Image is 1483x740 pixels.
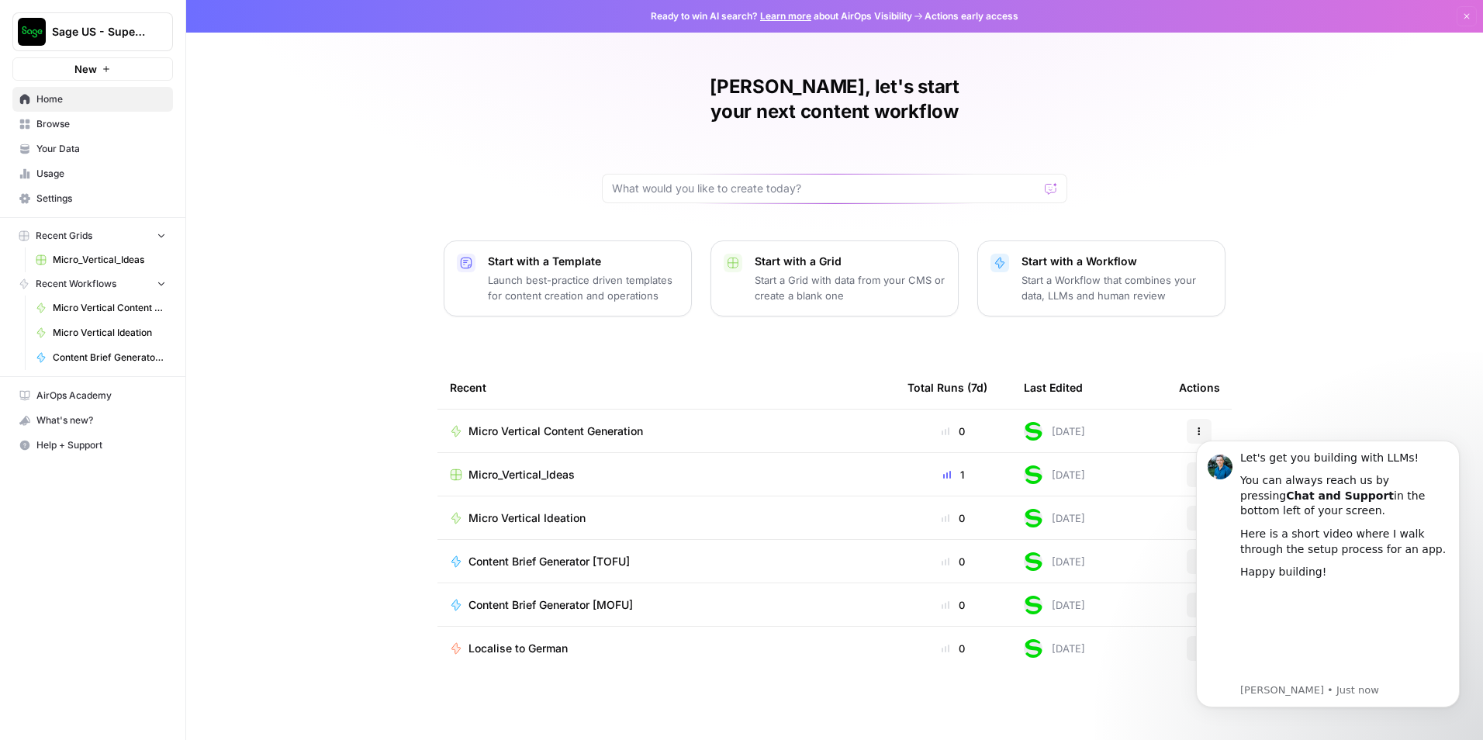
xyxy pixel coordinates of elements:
span: Content Brief Generator [TOFU] [53,351,166,365]
span: Ready to win AI search? about AirOps Visibility [651,9,912,23]
div: What's new? [13,409,172,432]
span: Settings [36,192,166,206]
span: Help + Support [36,438,166,452]
p: Start a Workflow that combines your data, LLMs and human review [1022,272,1212,303]
a: Micro Vertical Content Generation [29,296,173,320]
span: Recent Workflows [36,277,116,291]
div: 0 [907,554,999,569]
div: Actions [1179,366,1220,409]
a: Content Brief Generator [MOFU] [450,597,883,613]
a: Settings [12,186,173,211]
button: What's new? [12,408,173,433]
button: Start with a GridStart a Grid with data from your CMS or create a blank one [710,240,959,316]
img: 2tjdtbkr969jgkftgy30i99suxv9 [1024,639,1042,658]
a: Your Data [12,137,173,161]
p: Start a Grid with data from your CMS or create a blank one [755,272,945,303]
span: Micro_Vertical_Ideas [468,467,575,482]
a: Home [12,87,173,112]
span: Content Brief Generator [TOFU] [468,554,630,569]
div: [DATE] [1024,422,1085,441]
a: Usage [12,161,173,186]
img: Sage US - Super Marketer Logo [18,18,46,46]
a: Micro Vertical Ideation [29,320,173,345]
div: 0 [907,597,999,613]
button: New [12,57,173,81]
div: 0 [907,510,999,526]
div: Total Runs (7d) [907,366,987,409]
span: Usage [36,167,166,181]
img: 2tjdtbkr969jgkftgy30i99suxv9 [1024,465,1042,484]
div: Last Edited [1024,366,1083,409]
span: AirOps Academy [36,389,166,403]
div: [DATE] [1024,552,1085,571]
button: Recent Workflows [12,272,173,296]
p: Launch best-practice driven templates for content creation and operations [488,272,679,303]
button: Start with a WorkflowStart a Workflow that combines your data, LLMs and human review [977,240,1225,316]
span: Micro Vertical Content Generation [468,424,643,439]
div: [DATE] [1024,509,1085,527]
div: 0 [907,424,999,439]
div: Recent [450,366,883,409]
span: Micro_Vertical_Ideas [53,253,166,267]
p: Start with a Workflow [1022,254,1212,269]
a: Micro_Vertical_Ideas [450,467,883,482]
input: What would you like to create today? [612,181,1039,196]
div: 0 [907,641,999,656]
span: Sage US - Super Marketer [52,24,146,40]
a: AirOps Academy [12,383,173,408]
img: 2tjdtbkr969jgkftgy30i99suxv9 [1024,509,1042,527]
div: [DATE] [1024,639,1085,658]
img: 2tjdtbkr969jgkftgy30i99suxv9 [1024,596,1042,614]
a: Micro Vertical Ideation [450,510,883,526]
a: Content Brief Generator [TOFU] [29,345,173,370]
span: Localise to German [468,641,568,656]
span: New [74,61,97,77]
iframe: Intercom notifications message [1173,417,1483,732]
a: Micro_Vertical_Ideas [29,247,173,272]
a: Localise to German [450,641,883,656]
button: Start with a TemplateLaunch best-practice driven templates for content creation and operations [444,240,692,316]
div: 1 [907,467,999,482]
p: Start with a Grid [755,254,945,269]
button: Workspace: Sage US - Super Marketer [12,12,173,51]
button: Help + Support [12,433,173,458]
img: 2tjdtbkr969jgkftgy30i99suxv9 [1024,552,1042,571]
p: Message from Alex, sent Just now [67,266,275,280]
span: Home [36,92,166,106]
h1: [PERSON_NAME], let's start your next content workflow [602,74,1067,124]
iframe: youtube [67,171,275,264]
span: Your Data [36,142,166,156]
img: 2tjdtbkr969jgkftgy30i99suxv9 [1024,422,1042,441]
a: Learn more [760,10,811,22]
span: Micro Vertical Content Generation [53,301,166,315]
a: Micro Vertical Content Generation [450,424,883,439]
span: Actions early access [925,9,1018,23]
span: Browse [36,117,166,131]
span: Recent Grids [36,229,92,243]
a: Content Brief Generator [TOFU] [450,554,883,569]
button: Recent Grids [12,224,173,247]
div: [DATE] [1024,596,1085,614]
p: Start with a Template [488,254,679,269]
div: [DATE] [1024,465,1085,484]
span: Micro Vertical Ideation [53,326,166,340]
a: Browse [12,112,173,137]
span: Content Brief Generator [MOFU] [468,597,633,613]
span: Micro Vertical Ideation [468,510,586,526]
